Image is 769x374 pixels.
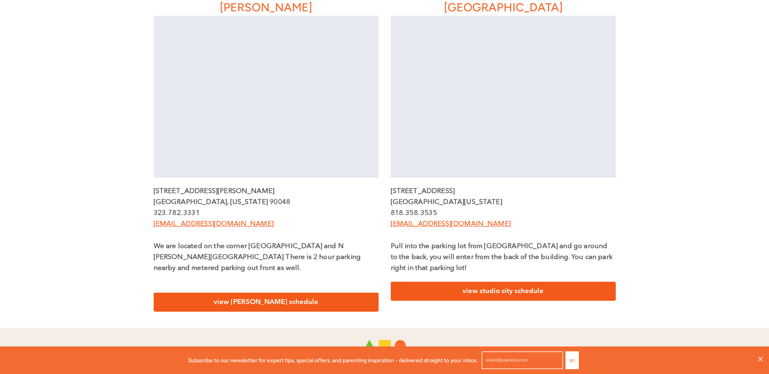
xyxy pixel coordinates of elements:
[154,197,379,208] p: [GEOGRAPHIC_DATA], [US_STATE] 90048
[391,241,616,274] p: Pull into the parking lot from [GEOGRAPHIC_DATA] and go around to the back, you will enter from t...
[391,208,616,219] p: 818. 358. 3535
[154,221,274,227] a: [EMAIL_ADDRESS][DOMAIN_NAME]
[391,197,616,208] p: [GEOGRAPHIC_DATA][US_STATE]
[154,208,379,219] p: 323. 782. 3331
[188,356,478,365] p: Subscribe to our newsletter for expert tips, special offers, and parenting inspiration - delivere...
[482,351,563,369] input: email@example.com
[391,186,616,197] p: [STREET_ADDRESS]
[154,293,379,312] a: view [PERSON_NAME] schedule
[566,351,579,369] button: Go
[391,282,616,301] a: view studio city schedule
[364,340,406,351] img: Play 2 Progress logo
[154,186,379,197] p: [STREET_ADDRESS][PERSON_NAME]
[154,241,379,274] p: We are located on the corner [GEOGRAPHIC_DATA] and N [PERSON_NAME][GEOGRAPHIC_DATA] There is 2 ho...
[391,221,511,227] a: [EMAIL_ADDRESS][DOMAIN_NAME]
